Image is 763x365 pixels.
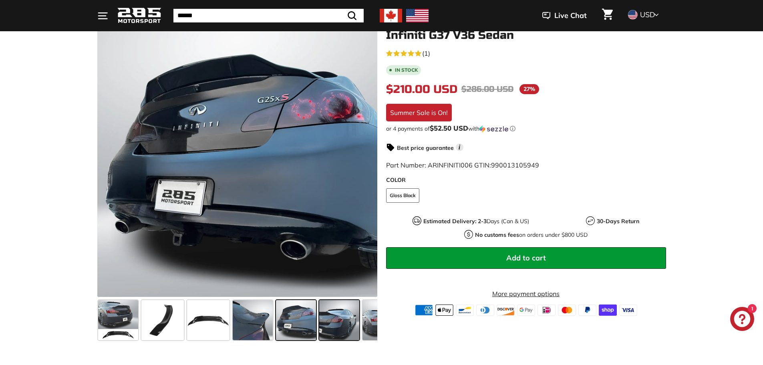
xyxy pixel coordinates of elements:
[386,176,666,184] label: COLOR
[430,124,468,132] span: $52.50 USD
[386,104,452,121] div: Summer Sale is On!
[640,10,655,19] span: USD
[479,125,508,133] img: Sezzle
[491,161,539,169] span: 990013105949
[461,84,513,94] span: $286.00 USD
[597,218,639,225] strong: 30-Days Return
[599,305,617,316] img: shopify_pay
[397,144,454,151] strong: Best price guarantee
[386,125,666,133] div: or 4 payments of$52.50 USDwithSezzle Click to learn more about Sezzle
[422,48,430,58] span: (1)
[415,305,433,316] img: american_express
[558,305,576,316] img: master
[476,305,494,316] img: diners_club
[117,6,161,25] img: Logo_285_Motorsport_areodynamics_components
[423,218,487,225] strong: Estimated Delivery: 2-3
[554,10,587,21] span: Live Chat
[456,143,463,151] span: i
[517,305,535,316] img: google_pay
[519,84,539,94] span: 27%
[619,305,637,316] img: visa
[506,253,546,262] span: Add to cart
[578,305,596,316] img: paypal
[538,305,556,316] img: ideal
[597,2,618,29] a: Cart
[395,68,418,73] b: In stock
[386,48,666,58] a: 5.0 rating (1 votes)
[475,231,519,238] strong: No customs fees
[532,6,597,26] button: Live Chat
[386,17,666,42] h1: Duckbill Style Trunk Spoiler - [DATE]-[DATE] Infiniti G37 V36 Sedan
[173,9,364,22] input: Search
[386,161,539,169] span: Part Number: ARINFINITI006 GTIN:
[435,305,453,316] img: apple_pay
[728,307,757,333] inbox-online-store-chat: Shopify online store chat
[386,83,457,96] span: $210.00 USD
[386,289,666,298] a: More payment options
[386,247,666,269] button: Add to cart
[497,305,515,316] img: discover
[423,217,529,226] p: Days (Can & US)
[386,125,666,133] div: or 4 payments of with
[475,231,588,239] p: on orders under $800 USD
[456,305,474,316] img: bancontact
